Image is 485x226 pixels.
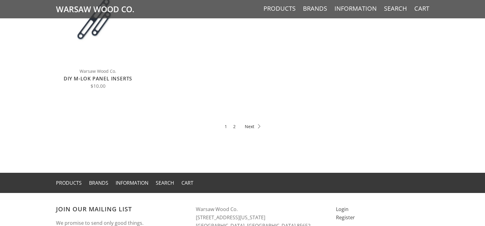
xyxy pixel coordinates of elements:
[64,75,132,82] a: DIY M-LOK Panel Inserts
[56,180,82,186] a: Products
[116,180,148,186] a: Information
[334,5,377,13] a: Information
[245,123,260,130] a: Next
[56,68,140,75] span: Warsaw Wood Co.
[91,83,106,89] span: $10.00
[56,205,184,213] h3: Join our mailing list
[156,180,174,186] a: Search
[233,123,236,130] a: 2
[89,180,108,186] a: Brands
[384,5,407,13] a: Search
[181,180,193,186] a: Cart
[303,5,327,13] a: Brands
[414,5,429,13] a: Cart
[336,206,349,213] a: Login
[336,214,355,221] a: Register
[225,123,227,130] a: 1
[263,5,296,13] a: Products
